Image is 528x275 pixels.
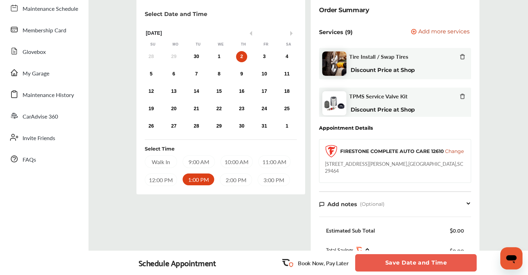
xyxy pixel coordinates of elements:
span: Glovebox [23,48,46,57]
div: Choose Tuesday, October 28th, 2025 [191,121,202,132]
div: Choose Sunday, October 19th, 2025 [145,103,157,114]
div: Choose Saturday, October 18th, 2025 [281,86,292,97]
iframe: Button to launch messaging window [500,247,522,269]
div: Choose Friday, October 3rd, 2025 [259,51,270,62]
div: Fr [262,42,269,47]
div: Select Time [145,145,175,152]
div: Choose Friday, October 31st, 2025 [259,121,270,132]
div: Walk In [145,155,177,168]
a: My Garage [6,64,82,82]
div: Choose Thursday, October 16th, 2025 [236,86,247,97]
b: Discount Price at Shop [351,67,415,73]
div: Choose Saturday, October 11th, 2025 [281,68,292,80]
div: [DATE] [142,30,300,36]
div: Choose Friday, October 10th, 2025 [259,68,270,80]
button: Previous Month [247,31,252,36]
div: Choose Tuesday, September 30th, 2025 [191,51,202,62]
img: tire-install-swap-tires-thumb.jpg [322,51,346,76]
div: 2:00 PM [220,173,252,186]
div: Schedule Appointment [139,258,216,268]
div: Choose Monday, October 13th, 2025 [168,86,179,97]
span: FAQs [23,155,36,164]
span: My Garage [23,69,49,78]
div: Choose Thursday, October 2nd, 2025 [236,51,247,62]
div: Choose Wednesday, October 15th, 2025 [213,86,225,97]
a: Maintenance History [6,85,82,103]
div: 10:00 AM [220,155,253,168]
div: Order Summary [319,5,369,15]
span: Total Savings [326,246,353,253]
div: Tu [195,42,202,47]
div: FIRESTONE COMPLETE AUTO CARE 12610 [340,148,444,155]
span: Maintenance History [23,91,74,100]
a: Glovebox [6,42,82,60]
div: Not available Monday, September 29th, 2025 [168,51,179,62]
span: Maintenance Schedule [23,5,78,14]
div: We [217,42,224,47]
span: CarAdvise 360 [23,112,58,121]
div: Not available Sunday, September 28th, 2025 [145,51,157,62]
div: Mo [172,42,179,47]
a: Invite Friends [6,128,82,146]
span: Add more services [418,29,470,35]
a: CarAdvise 360 [6,107,82,125]
div: Estimated Sub Total [326,227,375,234]
button: Change [445,148,464,155]
div: Choose Tuesday, October 21st, 2025 [191,103,202,114]
div: Su [149,42,156,47]
a: Membership Card [6,21,82,39]
div: 1:00 PM [183,173,214,185]
div: Choose Tuesday, October 7th, 2025 [191,68,202,80]
div: Choose Friday, October 17th, 2025 [259,86,270,97]
div: Choose Monday, October 27th, 2025 [168,121,179,132]
span: Membership Card [23,26,66,35]
div: Choose Saturday, October 25th, 2025 [281,103,292,114]
div: Choose Sunday, October 5th, 2025 [145,68,157,80]
div: Choose Wednesday, October 29th, 2025 [213,121,225,132]
div: 11:00 AM [258,155,291,168]
div: 3:00 PM [258,173,290,186]
div: Choose Saturday, October 4th, 2025 [281,51,292,62]
div: Appointment Details [319,125,373,131]
div: $0.00 [450,227,464,234]
a: FAQs [6,150,82,168]
div: Choose Tuesday, October 14th, 2025 [191,86,202,97]
div: Choose Saturday, November 1st, 2025 [281,121,292,132]
div: Choose Wednesday, October 22nd, 2025 [213,103,225,114]
div: Choose Thursday, October 23rd, 2025 [236,103,247,114]
button: Add more services [411,29,470,35]
div: Choose Friday, October 24th, 2025 [259,103,270,114]
span: Invite Friends [23,134,55,143]
button: Save Date and Time [355,254,477,272]
div: 9:00 AM [183,155,215,168]
div: Choose Sunday, October 26th, 2025 [145,121,157,132]
div: Choose Monday, October 6th, 2025 [168,68,179,80]
span: (Optional) [360,201,385,207]
div: 12:00 PM [145,173,177,186]
b: Discount Price at Shop [351,106,415,113]
span: Tire Install / Swap Tires [349,53,408,60]
div: month 2025-10 [140,50,298,133]
button: Next Month [290,31,295,36]
img: logo-firestone.png [325,145,337,157]
div: Choose Wednesday, October 8th, 2025 [213,68,225,80]
div: $0.00 [450,245,464,255]
span: Add notes [327,201,357,208]
div: Choose Thursday, October 30th, 2025 [236,121,247,132]
a: Add more services [411,29,471,35]
div: Th [240,42,247,47]
p: Services (9) [319,29,353,35]
div: Choose Thursday, October 9th, 2025 [236,68,247,80]
div: Choose Sunday, October 12th, 2025 [145,86,157,97]
div: Choose Wednesday, October 1st, 2025 [213,51,225,62]
img: tpms-valve-kit-thumb.jpg [322,91,346,115]
img: note-icon.db9493fa.svg [319,201,325,207]
p: Select Date and Time [145,11,207,17]
div: Sa [285,42,292,47]
span: TPMS Service Valve Kit [349,93,408,99]
div: [STREET_ADDRESS][PERSON_NAME] , [GEOGRAPHIC_DATA] , SC 29464 [325,160,465,174]
div: Choose Monday, October 20th, 2025 [168,103,179,114]
p: Book Now, Pay Later [298,259,348,267]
